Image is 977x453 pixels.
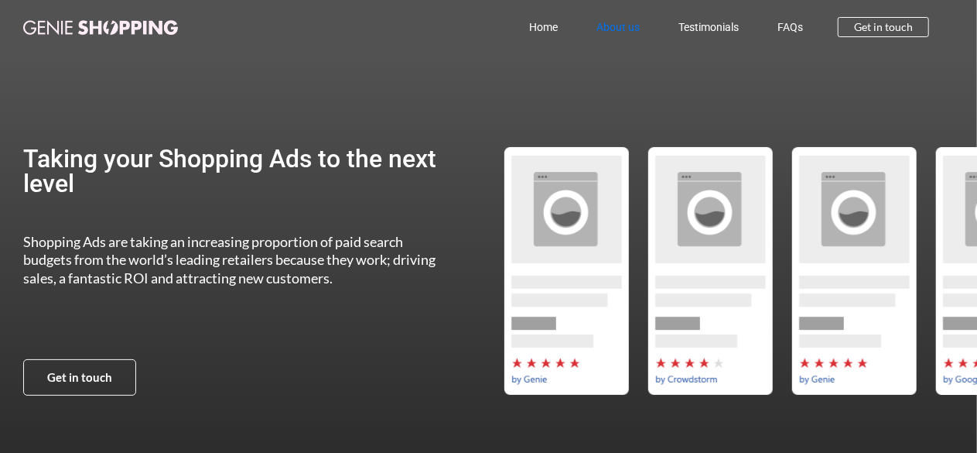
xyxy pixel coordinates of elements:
[854,22,913,33] span: Get in touch
[498,147,634,395] div: 1 / 5
[758,9,822,45] a: FAQs
[23,233,436,287] span: Shopping Ads are taking an increasing proportion of paid search budgets from the world’s leading ...
[47,372,112,383] span: Get in touch
[510,9,577,45] a: Home
[498,147,634,395] div: by-genie
[23,146,444,196] h2: Taking your Shopping Ads to the next level
[659,9,758,45] a: Testimonials
[642,147,778,395] div: by-crowdstorm
[23,359,136,396] a: Get in touch
[642,147,778,395] div: 2 / 5
[23,20,178,35] img: genie-shopping-logo
[243,9,822,45] nav: Menu
[838,17,929,37] a: Get in touch
[786,147,922,395] div: by-genie
[786,147,922,395] div: 3 / 5
[577,9,659,45] a: About us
